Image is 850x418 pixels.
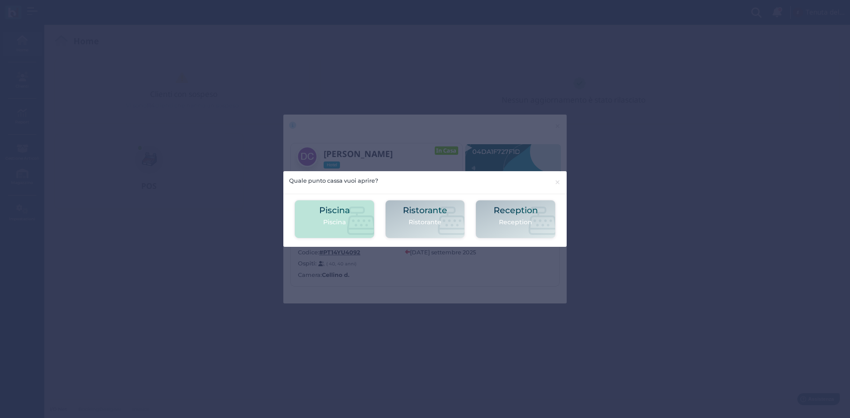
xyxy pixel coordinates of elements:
[494,206,538,215] h2: Reception
[26,7,58,14] span: Assistenza
[554,176,561,188] span: ×
[494,218,538,227] p: Reception
[319,218,350,227] p: Piscina
[403,206,447,215] h2: Ristorante
[403,218,447,227] p: Ristorante
[289,176,378,185] h5: Quale punto cassa vuoi aprire?
[319,206,350,215] h2: Piscina
[549,171,567,194] button: Close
